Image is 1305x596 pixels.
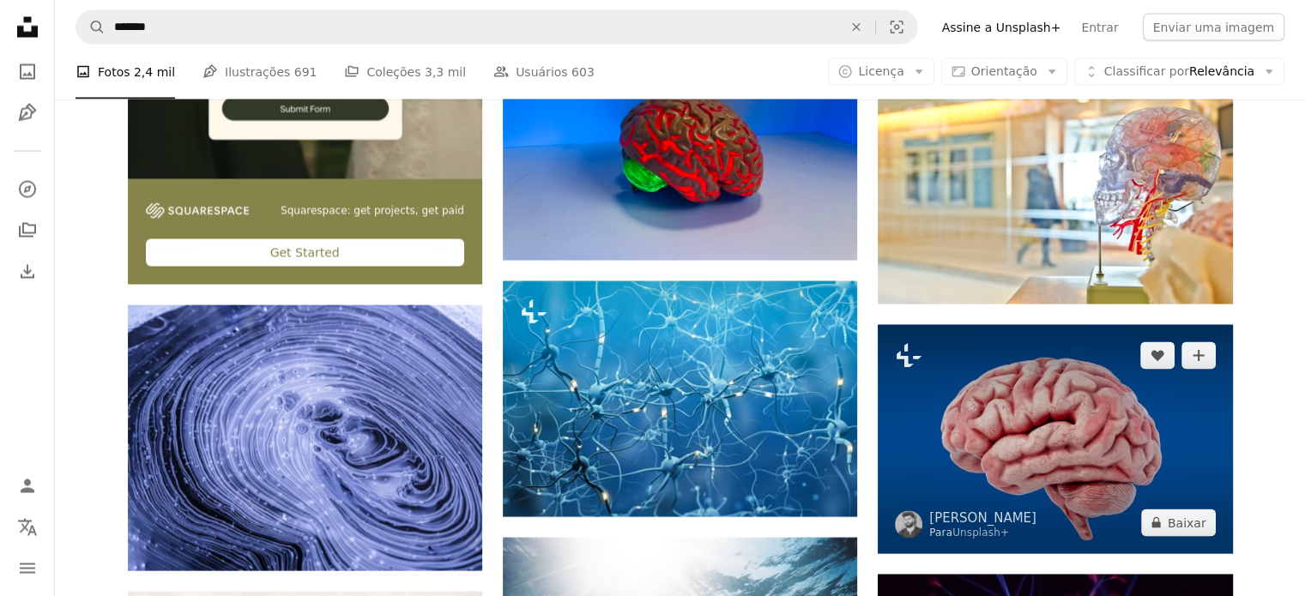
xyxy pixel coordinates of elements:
img: Uma imagem de um cérebro humano em um fundo azul [878,325,1232,554]
a: Uma imagem de um cérebro humano em um fundo azul [878,431,1232,447]
a: Entrar / Cadastrar-se [10,469,45,503]
a: Usuários 603 [493,45,595,99]
span: Squarespace: get projects, get paid [281,204,464,219]
a: Histórico de downloads [10,255,45,289]
button: Orientação [941,58,1067,86]
span: Licença [858,64,903,78]
a: Coleções 3,3 mil [344,45,466,99]
button: Limpar [837,11,875,44]
a: Explorar [10,172,45,207]
a: Ilustrações [10,96,45,130]
span: 603 [571,63,595,81]
div: Para [929,527,1036,540]
button: Menu [10,551,45,586]
img: foco seletivo de crânio humano artificial [878,69,1232,304]
a: Ilustrações 691 [202,45,317,99]
button: Adicionar à coleção [1181,342,1216,370]
button: Curtir [1140,342,1175,370]
span: Classificar por [1104,64,1189,78]
img: Ir para o perfil de Mohamed Nohassi [895,511,922,539]
button: Idioma [10,510,45,545]
img: file-1747939142011-51e5cc87e3c9 [146,203,249,219]
button: Enviar uma imagem [1143,14,1284,41]
button: Pesquisa visual [876,11,917,44]
span: 3,3 mil [425,63,466,81]
button: Classificar porRelevância [1074,58,1284,86]
img: um close up de uma gota de água com um fundo azul [128,305,482,571]
span: Relevância [1104,63,1254,81]
a: Assine a Unsplash+ [932,14,1072,41]
button: Pesquise na Unsplash [76,11,106,44]
a: Fotos [10,55,45,89]
span: Orientação [971,64,1037,78]
a: Coleções [10,214,45,248]
a: Entrar [1071,14,1128,41]
div: Get Started [146,239,464,267]
a: Unsplash+ [952,527,1009,539]
button: Baixar [1141,509,1216,537]
a: Neurônios azuis com segmentos brilhantes sobre fundo azul. Interface neurônica e conceito de ciên... [503,391,857,406]
form: Pesquise conteúdo visual em todo o site [76,10,918,45]
a: um close up de uma gota de água com um fundo azul [128,430,482,445]
img: Neurônios azuis com segmentos brilhantes sobre fundo azul. Interface neurônica e conceito de ciên... [503,281,857,517]
span: 691 [294,63,317,81]
a: estatueta cerebral [503,119,857,135]
button: Licença [828,58,933,86]
a: [PERSON_NAME] [929,509,1036,527]
a: foco seletivo de crânio humano artificial [878,178,1232,194]
a: Início — Unsplash [10,10,45,48]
